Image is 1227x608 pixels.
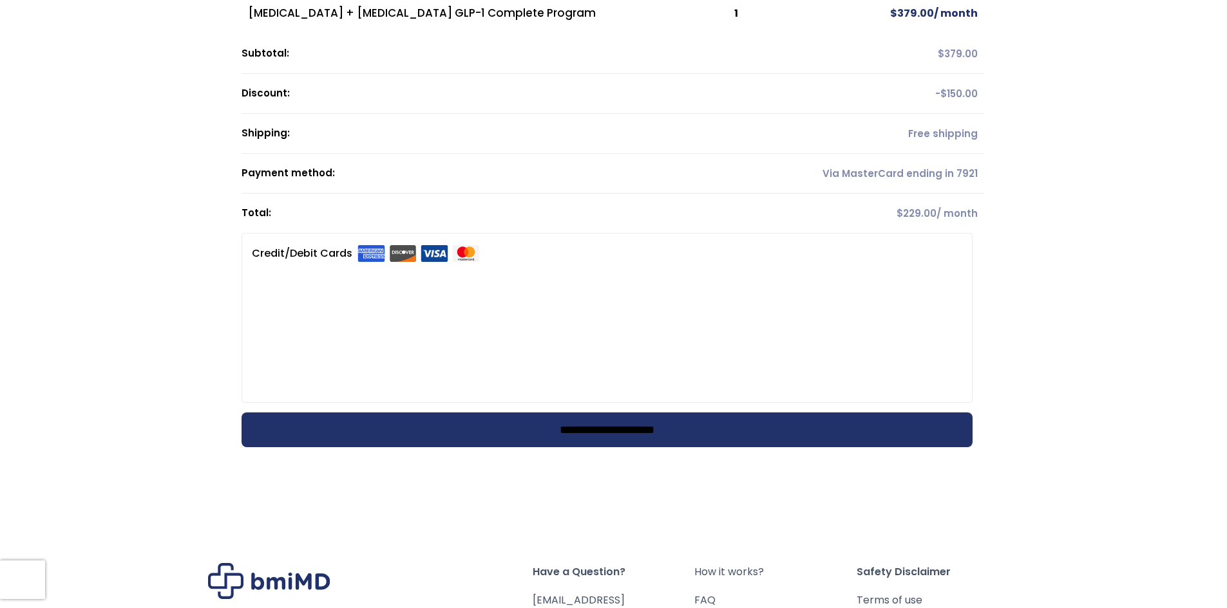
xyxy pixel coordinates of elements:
img: mastercard.svg [452,245,480,262]
span: 229.00 [897,207,937,220]
img: discover.svg [389,245,417,262]
th: Shipping: [242,114,769,154]
img: visa.svg [421,245,448,262]
span: $ [890,6,897,21]
img: amex.svg [357,245,385,262]
a: How it works? [694,563,857,581]
th: Subtotal: [242,34,769,74]
td: Via MasterCard ending in 7921 [769,154,984,194]
th: Total: [242,194,769,233]
span: $ [938,47,944,60]
span: 379.00 [938,47,978,60]
span: $ [897,207,903,220]
th: Payment method: [242,154,769,194]
span: 150.00 [940,87,978,100]
td: - [769,74,984,114]
iframe: Secure payment input frame [249,261,960,385]
img: Brand Logo [208,563,330,598]
span: 379.00 [890,6,934,21]
th: Discount: [242,74,769,114]
span: Safety Disclaimer [857,563,1019,581]
label: Credit/Debit Cards [252,243,480,264]
td: Free shipping [769,114,984,154]
span: Have a Question? [533,563,695,581]
td: / month [769,194,984,233]
span: $ [940,87,947,100]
